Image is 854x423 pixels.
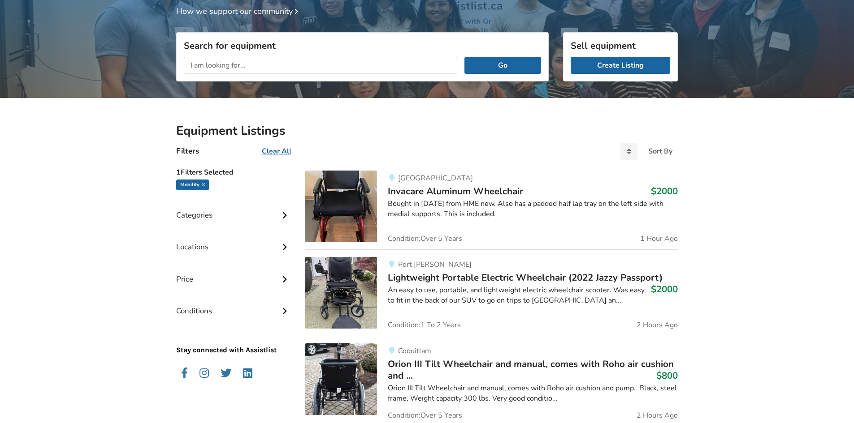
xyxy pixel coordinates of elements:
[637,412,678,419] span: 2 Hours Ago
[176,320,291,355] p: Stay connected with Assistlist
[176,146,199,156] h4: Filters
[305,171,678,249] a: mobility-invacare aluminum wheelchair[GEOGRAPHIC_DATA]Invacare Aluminum Wheelchair$2000Bought in ...
[176,6,302,17] a: How we support our community
[388,412,462,419] span: Condition: Over 5 Years
[388,185,523,197] span: Invacare Aluminum Wheelchair
[651,283,678,295] h3: $2000
[398,260,472,269] span: Port [PERSON_NAME]
[305,343,377,415] img: mobility-orion iii tilt wheelchair and manual, comes with roho air cushion and pump. black, steel...
[176,224,291,256] div: Locations
[388,199,678,219] div: Bought in [DATE] from HME new. Also has a padded half lap tray on the left side with medial suppo...
[388,321,461,329] span: Condition: 1 To 2 Years
[262,146,291,156] u: Clear All
[571,57,670,74] a: Create Listing
[388,358,674,382] span: Orion III Tilt Wheelchair and manual, comes with Roho air cushion and ...
[398,173,473,183] span: [GEOGRAPHIC_DATA]
[388,235,462,242] span: Condition: Over 5 Years
[637,321,678,329] span: 2 Hours Ago
[388,285,678,306] div: An easy to use, portable, and lightweight electric wheelchair scooter. Was easy to fit in the bac...
[388,271,663,284] span: Lightweight Portable Electric Wheelchair (2022 Jazzy Passport)
[656,370,678,381] h3: $800
[305,249,678,336] a: mobility-lightweight portable electric wheelchair (2022 jazzy passport)Port [PERSON_NAME]Lightwei...
[571,40,670,51] h3: Sell equipment
[176,288,291,320] div: Conditions
[176,123,678,139] h2: Equipment Listings
[464,57,541,74] button: Go
[176,256,291,288] div: Price
[184,57,457,74] input: I am looking for...
[388,383,678,404] div: Orion III Tilt Wheelchair and manual, comes with Roho air cushion and pump. Black, steel frame, W...
[398,346,431,356] span: Coquitlam
[176,192,291,224] div: Categories
[305,171,377,242] img: mobility-invacare aluminum wheelchair
[651,185,678,197] h3: $2000
[184,40,541,51] h3: Search for equipment
[176,179,209,190] div: Mobility
[640,235,678,242] span: 1 Hour Ago
[305,257,377,329] img: mobility-lightweight portable electric wheelchair (2022 jazzy passport)
[648,148,672,155] div: Sort By
[176,163,291,179] h5: 1 Filters Selected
